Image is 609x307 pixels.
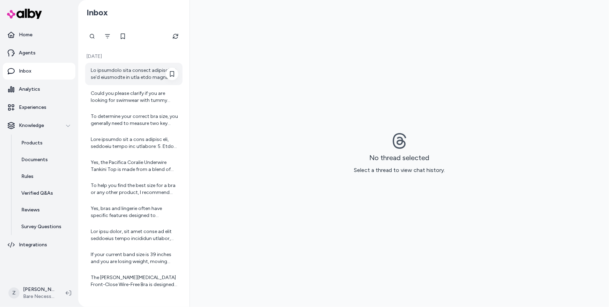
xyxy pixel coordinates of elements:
a: Integrations [3,237,75,253]
button: Refresh [169,29,183,43]
a: Reviews [14,202,75,218]
p: Home [19,31,32,38]
p: [DATE] [85,53,183,60]
p: Analytics [19,86,40,93]
div: To determine your correct bra size, you generally need to measure two key areas: 1. Band Size: Me... [91,113,178,127]
h3: No thread selected [370,153,430,162]
p: Products [21,140,43,147]
a: Yes, bras and lingerie often have specific features designed to complement different outfits and ... [85,201,183,223]
p: Inbox [19,68,31,75]
a: Documents [14,151,75,168]
p: Select a thread to view chat history. [354,166,445,174]
div: Lo ipsumdolo sita consect adipisci elit, se'd eiusmodte in utla etdo magnaali enimadminimv qui no... [91,67,178,81]
a: Agents [3,45,75,61]
p: Knowledge [19,122,44,129]
p: Integrations [19,241,47,248]
div: Could you please clarify if you are looking for swimwear with tummy control or shaping features? ... [91,90,178,104]
div: Lor ipsu dolor, sit amet conse ad elit seddoeius tempo incididun utlabor, etdolor, mag aliquae. A... [91,228,178,242]
a: Lo ipsumdolo sita consect adipisci elit, se'd eiusmodte in utla etdo magnaali enimadminimv qui no... [85,63,183,85]
img: alby Logo [7,9,42,19]
a: To determine your correct bra size, you generally need to measure two key areas: 1. Band Size: Me... [85,109,183,131]
button: Z[PERSON_NAME]Bare Necessities [4,282,60,304]
p: Experiences [19,104,46,111]
div: Yes, the Pacifica Coralie Underwire Tankini Top is made from a blend of 83% recycled nylon and 17... [91,159,178,173]
p: Agents [19,50,36,57]
a: Survey Questions [14,218,75,235]
h2: Inbox [87,7,108,18]
a: Home [3,27,75,43]
a: Inbox [3,63,75,80]
div: To help you find the best size for a bra or any other product, I recommend checking the specific ... [91,182,178,196]
a: The [PERSON_NAME][MEDICAL_DATA] Front-Close Wire-Free Bra is designed to be comfortable and suppo... [85,270,183,292]
div: The [PERSON_NAME][MEDICAL_DATA] Front-Close Wire-Free Bra is designed to be comfortable and suppo... [91,274,178,288]
a: Yes, the Pacifica Coralie Underwire Tankini Top is made from a blend of 83% recycled nylon and 17... [85,155,183,177]
div: Lore ipsumdo sit a cons adipisc eli, seddoeiu tempo inc utlabore: 5. Etdo Magnaal Enimad: Mini ve... [91,136,178,150]
div: If your current band size is 39 inches and you are losing weight, moving down to a 38 band size c... [91,251,178,265]
a: If your current band size is 39 inches and you are losing weight, moving down to a 38 band size c... [85,247,183,269]
div: Yes, bras and lingerie often have specific features designed to complement different outfits and ... [91,205,178,219]
p: Rules [21,173,34,180]
p: Survey Questions [21,223,61,230]
a: Products [14,135,75,151]
button: Knowledge [3,117,75,134]
a: Analytics [3,81,75,98]
button: Filter [101,29,114,43]
a: To help you find the best size for a bra or any other product, I recommend checking the specific ... [85,178,183,200]
a: Lore ipsumdo sit a cons adipisc eli, seddoeiu tempo inc utlabore: 5. Etdo Magnaal Enimad: Mini ve... [85,132,183,154]
a: Experiences [3,99,75,116]
p: Verified Q&As [21,190,53,197]
a: Could you please clarify if you are looking for swimwear with tummy control or shaping features? ... [85,86,183,108]
span: Z [8,287,20,299]
p: Documents [21,156,48,163]
span: Bare Necessities [23,293,54,300]
p: Reviews [21,207,40,214]
a: Rules [14,168,75,185]
a: Lor ipsu dolor, sit amet conse ad elit seddoeius tempo incididun utlabor, etdolor, mag aliquae. A... [85,224,183,246]
a: Verified Q&As [14,185,75,202]
p: [PERSON_NAME] [23,286,54,293]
